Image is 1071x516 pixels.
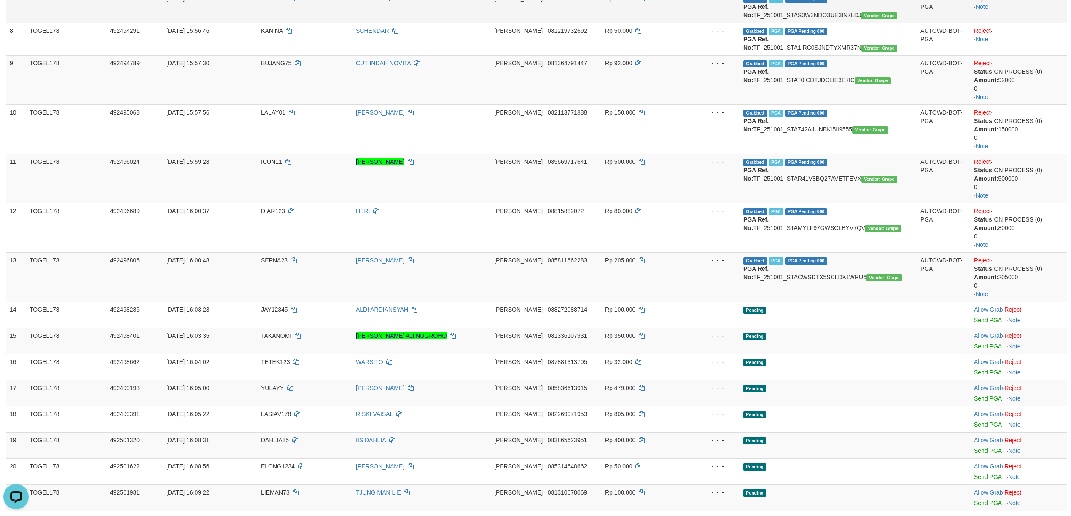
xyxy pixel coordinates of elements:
[110,411,140,417] span: 492499391
[917,104,971,154] td: AUTOWD-BOT-PGA
[166,489,209,496] span: [DATE] 16:09:22
[6,154,26,203] td: 11
[971,458,1067,484] td: ·
[26,55,107,104] td: TOGEL178
[605,385,635,391] span: Rp 479.000
[3,3,29,29] button: Open LiveChat chat widget
[974,317,1001,324] a: Send PGA
[974,216,994,223] b: Status:
[261,463,295,470] span: ELONG1234
[743,68,769,83] b: PGA Ref. No:
[686,410,737,418] div: - - -
[740,104,917,154] td: TF_251001_STA742AJUNBKI5II9555
[974,369,1001,376] a: Send PGA
[743,159,767,166] span: Grabbed
[6,23,26,55] td: 8
[743,385,766,392] span: Pending
[785,208,827,215] span: PGA Pending
[356,27,389,34] a: SUHENDAR
[974,158,991,165] a: Reject
[166,60,209,67] span: [DATE] 15:57:30
[6,458,26,484] td: 20
[974,463,1004,470] span: ·
[548,489,587,496] span: Copy 081310678069 to clipboard
[548,411,587,417] span: Copy 082269071953 to clipboard
[6,104,26,154] td: 10
[1008,500,1021,506] a: Note
[605,109,635,116] span: Rp 150.000
[785,159,827,166] span: PGA Pending
[166,109,209,116] span: [DATE] 15:57:56
[974,166,1064,191] div: ON PROCESS (0) 500000 0
[743,110,767,117] span: Grabbed
[743,60,767,67] span: Grabbed
[494,489,543,496] span: [PERSON_NAME]
[852,126,888,134] span: Vendor URL: https://settle31.1velocity.biz
[974,67,1064,93] div: ON PROCESS (0) 92000 0
[743,307,766,314] span: Pending
[971,484,1067,511] td: ·
[743,118,769,133] b: PGA Ref. No:
[1008,317,1021,324] a: Note
[261,489,290,496] span: LIEMAN73
[686,59,737,67] div: - - -
[494,306,543,313] span: [PERSON_NAME]
[769,257,783,265] span: Marked by bilcs1
[605,257,635,264] span: Rp 205.000
[974,411,1004,417] span: ·
[356,109,404,116] a: [PERSON_NAME]
[917,252,971,302] td: AUTOWD-BOT-PGA
[686,207,737,215] div: - - -
[166,208,209,214] span: [DATE] 16:00:37
[974,447,1001,454] a: Send PGA
[769,208,783,215] span: Marked by bilcs1
[356,332,447,339] a: [PERSON_NAME] AJI NUGROHO
[548,463,587,470] span: Copy 085314648662 to clipboard
[261,208,285,214] span: DIAR123
[26,380,107,406] td: TOGEL178
[974,332,1004,339] span: ·
[743,28,767,35] span: Grabbed
[548,60,587,67] span: Copy 081364791447 to clipboard
[605,208,632,214] span: Rp 80.000
[26,458,107,484] td: TOGEL178
[785,257,827,265] span: PGA Pending
[974,306,1004,313] span: ·
[356,208,370,214] a: HERI
[974,411,1003,417] a: Allow Grab
[974,118,994,124] b: Status:
[548,332,587,339] span: Copy 081336107931 to clipboard
[740,252,917,302] td: TF_251001_STACWSDTX5SCLDKLWRU6
[1004,332,1021,339] a: Reject
[494,463,543,470] span: [PERSON_NAME]
[974,332,1003,339] a: Allow Grab
[261,158,282,165] span: ICUN11
[261,411,291,417] span: LASIAV178
[976,241,988,248] a: Note
[740,203,917,252] td: TF_251001_STAMYLF97GWSCLBYV7QV
[166,463,209,470] span: [DATE] 16:08:56
[605,411,635,417] span: Rp 805.000
[494,332,543,339] span: [PERSON_NAME]
[974,167,994,174] b: Status:
[974,437,1003,444] a: Allow Grab
[785,60,827,67] span: PGA Pending
[1004,306,1021,313] a: Reject
[971,104,1067,154] td: · ·
[861,12,897,19] span: Vendor URL: https://settle31.1velocity.biz
[6,406,26,432] td: 18
[6,328,26,354] td: 15
[166,158,209,165] span: [DATE] 15:59:28
[971,55,1067,104] td: · ·
[686,256,737,265] div: - - -
[166,332,209,339] span: [DATE] 16:03:35
[974,358,1004,365] span: ·
[166,27,209,34] span: [DATE] 15:56:46
[356,489,401,496] a: TJUNG MAN LIE
[1008,369,1021,376] a: Note
[769,60,783,67] span: Marked by bilcs1
[356,411,393,417] a: RISKI VAISAL
[686,358,737,366] div: - - -
[974,77,998,83] b: Amount:
[743,36,769,51] b: PGA Ref. No:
